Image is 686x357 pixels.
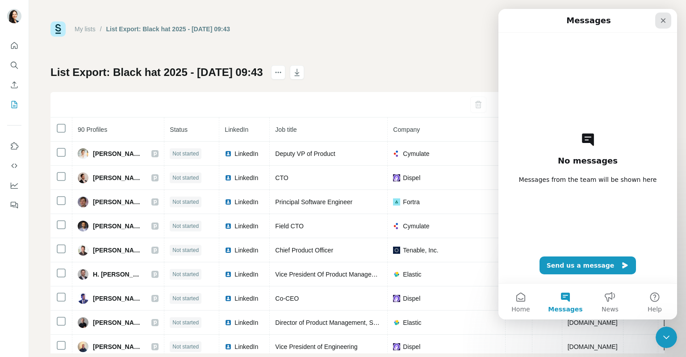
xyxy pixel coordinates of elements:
[225,247,232,254] img: LinkedIn logo
[403,173,420,182] span: Dispel
[275,247,333,254] span: Chief Product Officer
[225,174,232,181] img: LinkedIn logo
[93,173,142,182] span: [PERSON_NAME]
[275,126,297,133] span: Job title
[172,319,199,327] span: Not started
[172,198,199,206] span: Not started
[234,197,258,206] span: LinkedIn
[225,343,232,350] img: LinkedIn logo
[393,126,420,133] span: Company
[7,138,21,154] button: Use Surfe on LinkedIn
[78,341,88,352] img: Avatar
[568,343,618,350] span: [DOMAIN_NAME]
[234,318,258,327] span: LinkedIn
[234,294,258,303] span: LinkedIn
[393,150,400,157] img: company-logo
[93,270,142,279] span: H. [PERSON_NAME]
[234,342,258,351] span: LinkedIn
[275,223,304,230] span: Field CTO
[172,246,199,254] span: Not started
[393,247,400,254] img: company-logo
[656,327,677,348] iframe: Intercom live chat
[393,271,400,278] img: company-logo
[403,222,429,231] span: Cymulate
[172,270,199,278] span: Not started
[78,221,88,231] img: Avatar
[78,148,88,159] img: Avatar
[75,25,96,33] a: My lists
[234,222,258,231] span: LinkedIn
[93,149,142,158] span: [PERSON_NAME]
[234,270,258,279] span: LinkedIn
[403,197,419,206] span: Fortra
[93,246,142,255] span: [PERSON_NAME]
[393,319,400,326] img: company-logo
[393,223,400,230] img: company-logo
[172,222,199,230] span: Not started
[403,342,420,351] span: Dispel
[225,271,232,278] img: LinkedIn logo
[100,25,102,34] li: /
[271,65,285,80] button: actions
[225,150,232,157] img: LinkedIn logo
[393,295,400,302] img: company-logo
[172,174,199,182] span: Not started
[225,295,232,302] img: LinkedIn logo
[275,150,335,157] span: Deputy VP of Product
[50,21,66,37] img: Surfe Logo
[7,177,21,193] button: Dashboard
[403,246,438,255] span: Tenable, Inc.
[170,126,188,133] span: Status
[275,295,299,302] span: Co-CEO
[498,9,677,319] iframe: Intercom live chat
[78,197,88,207] img: Avatar
[78,245,88,256] img: Avatar
[172,294,199,302] span: Not started
[50,65,263,80] h1: List Export: Black hat 2025 - [DATE] 09:43
[7,9,21,23] img: Avatar
[7,77,21,93] button: Enrich CSV
[93,342,142,351] span: [PERSON_NAME]
[7,38,21,54] button: Quick start
[225,223,232,230] img: LinkedIn logo
[225,319,232,326] img: LinkedIn logo
[491,98,573,111] button: Sync all to Pipedrive (90)
[172,343,199,351] span: Not started
[275,198,352,206] span: Principal Software Engineer
[7,158,21,174] button: Use Surfe API
[7,97,21,113] button: My lists
[234,173,258,182] span: LinkedIn
[93,318,142,327] span: [PERSON_NAME]
[93,222,142,231] span: [PERSON_NAME]
[172,150,199,158] span: Not started
[403,294,420,303] span: Dispel
[393,198,400,206] img: company-logo
[403,270,421,279] span: Elastic
[106,25,230,34] div: List Export: Black hat 2025 - [DATE] 09:43
[78,172,88,183] img: Avatar
[7,57,21,73] button: Search
[403,318,421,327] span: Elastic
[78,126,107,133] span: 90 Profiles
[568,319,618,326] span: [DOMAIN_NAME]
[275,271,385,278] span: Vice President Of Product Management
[403,149,429,158] span: Cymulate
[78,317,88,328] img: Avatar
[275,174,288,181] span: CTO
[78,269,88,280] img: Avatar
[225,126,248,133] span: LinkedIn
[234,149,258,158] span: LinkedIn
[225,198,232,206] img: LinkedIn logo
